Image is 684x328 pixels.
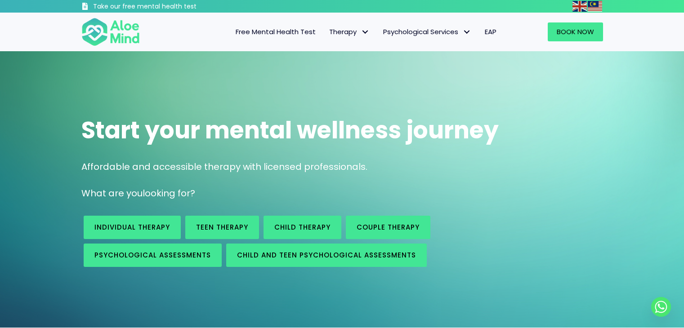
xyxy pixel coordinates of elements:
span: Teen Therapy [196,222,248,232]
span: Start your mental wellness journey [81,114,499,146]
span: Individual therapy [94,222,170,232]
img: ms [588,1,602,12]
a: Psychological assessments [84,244,222,267]
a: Psychological ServicesPsychological Services: submenu [376,22,478,41]
a: English [572,1,588,11]
span: Book Now [557,27,594,36]
a: TherapyTherapy: submenu [322,22,376,41]
a: Individual therapy [84,216,181,239]
span: Psychological assessments [94,250,211,260]
span: looking for? [143,187,195,199]
nav: Menu [152,22,503,41]
a: EAP [478,22,503,41]
a: Couple therapy [346,216,430,239]
a: Malay [588,1,603,11]
span: Couple therapy [357,222,420,232]
img: Aloe mind Logo [81,17,140,47]
span: Psychological Services [383,27,471,36]
h3: Take our free mental health test [93,2,245,11]
a: Take our free mental health test [81,2,245,13]
img: en [572,1,587,12]
span: Therapy: submenu [359,26,372,39]
span: Child and Teen Psychological assessments [237,250,416,260]
a: Child Therapy [264,216,341,239]
a: Child and Teen Psychological assessments [226,244,427,267]
span: Psychological Services: submenu [460,26,474,39]
span: EAP [485,27,496,36]
a: Whatsapp [651,297,671,317]
span: Therapy [329,27,370,36]
span: Free Mental Health Test [236,27,316,36]
a: Book Now [548,22,603,41]
p: Affordable and accessible therapy with licensed professionals. [81,160,603,173]
span: Child Therapy [274,222,331,232]
span: What are you [81,187,143,199]
a: Teen Therapy [185,216,259,239]
a: Free Mental Health Test [229,22,322,41]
